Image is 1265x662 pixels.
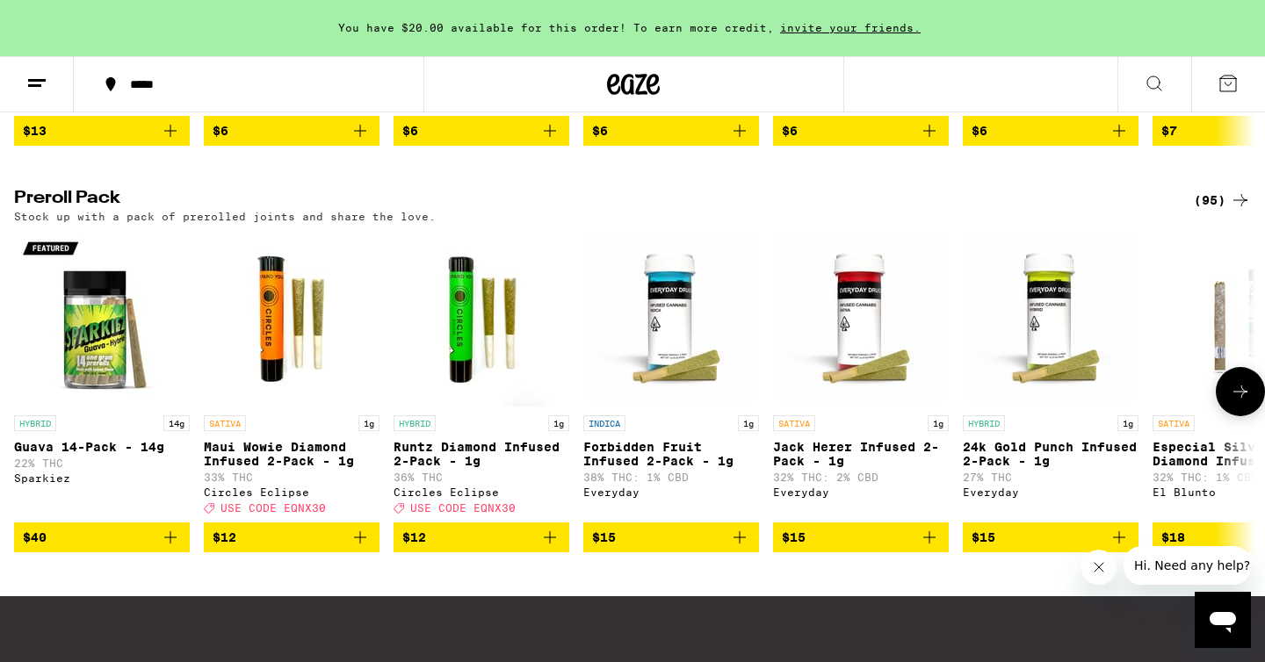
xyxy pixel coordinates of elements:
span: $6 [782,124,798,138]
p: 24k Gold Punch Infused 2-Pack - 1g [963,440,1138,468]
img: Everyday - Forbidden Fruit Infused 2-Pack - 1g [583,231,759,407]
p: 1g [738,415,759,431]
a: (95) [1194,190,1251,211]
p: HYBRID [394,415,436,431]
p: 27% THC [963,471,1138,483]
span: $18 [1161,530,1185,544]
p: INDICA [583,415,625,431]
span: $7 [1161,124,1177,138]
button: Add to bag [963,522,1138,552]
button: Add to bag [14,116,190,146]
button: Add to bag [14,522,190,552]
span: $12 [213,530,236,544]
p: SATIVA [204,415,246,431]
p: HYBRID [963,415,1005,431]
div: Everyday [583,486,759,498]
a: Open page for Guava 14-Pack - 14g from Sparkiez [14,231,190,522]
span: $6 [972,124,987,138]
span: $6 [402,124,418,138]
iframe: Button to launch messaging window [1195,592,1251,648]
div: Circles Eclipse [204,486,379,498]
iframe: Close message [1081,550,1117,585]
button: Add to bag [204,116,379,146]
button: Add to bag [583,522,759,552]
button: Add to bag [773,116,949,146]
p: 22% THC [14,457,190,469]
a: Open page for Jack Herer Infused 2-Pack - 1g from Everyday [773,231,949,522]
p: Forbidden Fruit Infused 2-Pack - 1g [583,440,759,468]
h2: Preroll Pack [14,190,1165,211]
button: Add to bag [394,116,569,146]
img: Sparkiez - Guava 14-Pack - 14g [14,231,190,407]
button: Add to bag [394,522,569,552]
p: Guava 14-Pack - 14g [14,440,190,454]
iframe: Message from company [1124,546,1251,585]
p: 1g [928,415,949,431]
span: $15 [972,530,995,544]
p: 14g [163,415,190,431]
div: Everyday [963,486,1138,498]
a: Open page for Runtz Diamond Infused 2-Pack - 1g from Circles Eclipse [394,231,569,522]
span: $15 [782,530,806,544]
p: 1g [548,415,569,431]
img: Everyday - Jack Herer Infused 2-Pack - 1g [773,231,949,407]
p: Maui Wowie Diamond Infused 2-Pack - 1g [204,440,379,468]
a: Open page for 24k Gold Punch Infused 2-Pack - 1g from Everyday [963,231,1138,522]
span: $15 [592,530,616,544]
button: Add to bag [583,116,759,146]
p: 1g [1117,415,1138,431]
img: Circles Eclipse - Maui Wowie Diamond Infused 2-Pack - 1g [204,231,379,407]
span: USE CODE EQNX30 [410,502,516,514]
p: 33% THC [204,471,379,483]
div: Everyday [773,486,949,498]
p: 1g [358,415,379,431]
p: 38% THC: 1% CBD [583,471,759,483]
span: invite your friends. [774,22,927,33]
p: 36% THC [394,471,569,483]
span: $6 [592,124,608,138]
div: Sparkiez [14,472,190,484]
div: Circles Eclipse [394,486,569,498]
p: HYBRID [14,415,56,431]
img: Everyday - 24k Gold Punch Infused 2-Pack - 1g [963,231,1138,407]
span: USE CODE EQNX30 [220,502,326,514]
p: Stock up with a pack of prerolled joints and share the love. [14,211,436,222]
img: Circles Eclipse - Runtz Diamond Infused 2-Pack - 1g [394,231,569,407]
p: Runtz Diamond Infused 2-Pack - 1g [394,440,569,468]
span: $13 [23,124,47,138]
span: $12 [402,530,426,544]
span: $40 [23,530,47,544]
a: Open page for Maui Wowie Diamond Infused 2-Pack - 1g from Circles Eclipse [204,231,379,522]
button: Add to bag [204,522,379,552]
p: 32% THC: 2% CBD [773,471,949,483]
p: Jack Herer Infused 2-Pack - 1g [773,440,949,468]
p: SATIVA [1153,415,1195,431]
button: Add to bag [963,116,1138,146]
button: Add to bag [773,522,949,552]
span: $6 [213,124,228,138]
span: You have $20.00 available for this order! To earn more credit, [338,22,774,33]
a: Open page for Forbidden Fruit Infused 2-Pack - 1g from Everyday [583,231,759,522]
p: SATIVA [773,415,815,431]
